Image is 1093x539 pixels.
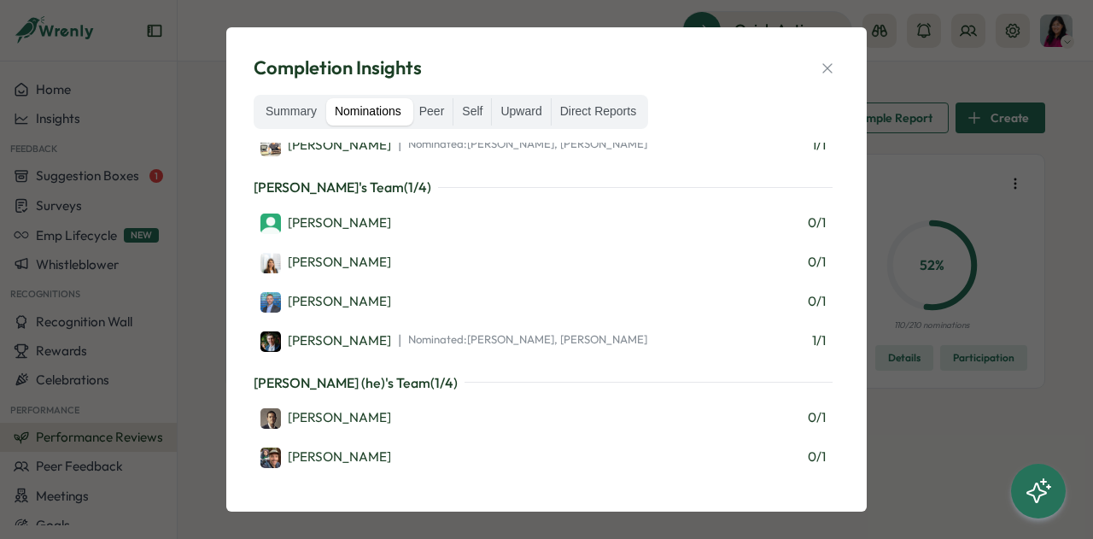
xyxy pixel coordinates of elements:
[408,332,647,348] span: Nominated: [PERSON_NAME], [PERSON_NAME]
[260,331,281,352] img: Mark Brueggemann
[552,98,645,126] label: Direct Reports
[260,253,391,273] div: [PERSON_NAME]
[492,98,550,126] label: Upward
[260,214,281,234] img: Mitchell Williams
[260,408,281,429] img: Adam Frankel
[260,446,391,468] a: Sebastien Lounis[PERSON_NAME]
[254,372,458,394] p: [PERSON_NAME] (he)'s Team ( 1 / 4 )
[260,408,391,429] div: [PERSON_NAME]
[812,331,826,350] span: 1 / 1
[812,136,826,155] span: 1 / 1
[260,407,391,429] a: Adam Frankel[PERSON_NAME]
[260,136,391,156] div: [PERSON_NAME]
[260,330,391,352] a: Mark Brueggemann[PERSON_NAME]
[326,98,410,126] label: Nominations
[398,330,401,351] span: |
[260,331,391,352] div: [PERSON_NAME]
[260,251,391,273] a: Jenny McTague[PERSON_NAME]
[260,214,391,234] div: [PERSON_NAME]
[398,134,401,155] span: |
[411,98,453,126] label: Peer
[808,253,826,272] span: 0 / 1
[260,134,391,156] a: Frank Nguyen[PERSON_NAME]
[260,290,391,313] a: Joe Eilers[PERSON_NAME]
[808,408,826,427] span: 0 / 1
[260,448,391,468] div: [PERSON_NAME]
[260,136,281,156] img: Frank Nguyen
[808,214,826,232] span: 0 / 1
[808,292,826,311] span: 0 / 1
[254,55,422,81] span: Completion Insights
[254,177,431,198] p: [PERSON_NAME]'s Team ( 1 / 4 )
[453,98,491,126] label: Self
[808,448,826,466] span: 0 / 1
[408,137,647,152] span: Nominated: [PERSON_NAME], [PERSON_NAME]
[260,448,281,468] img: Sebastien Lounis
[260,292,391,313] div: [PERSON_NAME]
[260,212,391,234] a: Mitchell Williams[PERSON_NAME]
[260,292,281,313] img: Joe Eilers
[260,253,281,273] img: Jenny McTague
[257,98,325,126] label: Summary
